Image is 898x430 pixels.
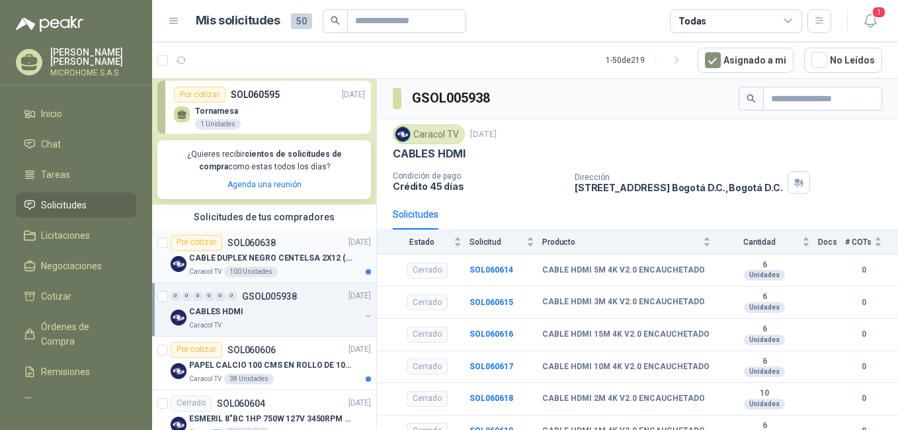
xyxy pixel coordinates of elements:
p: SOL060604 [217,399,265,408]
p: [PERSON_NAME] [PERSON_NAME] [50,48,136,66]
img: Logo peakr [16,16,83,32]
b: CABLE HDMI 2M 4K V2.0 ENCAUCHETADO [542,394,705,404]
div: Cerrado [407,359,448,374]
span: 50 [291,13,312,29]
div: Unidades [744,270,785,280]
span: Licitaciones [41,228,90,243]
p: CABLE DUPLEX NEGRO CENTELSA 2X12 (COLOR NEGRO) [189,252,354,265]
b: 0 [845,392,882,405]
b: SOL060618 [469,394,513,403]
a: SOL060615 [469,298,513,307]
a: Cotizar [16,284,136,309]
button: No Leídos [804,48,882,73]
a: Tareas [16,162,136,187]
a: Órdenes de Compra [16,314,136,354]
span: Inicio [41,107,62,121]
a: Remisiones [16,359,136,384]
span: search [331,16,340,25]
button: Asignado a mi [698,48,794,73]
p: Caracol TV [189,320,222,331]
div: Solicitudes [393,207,438,222]
a: Por cotizarSOL060595[DATE] Tornamesa1 Unidades [157,81,371,134]
p: [DATE] [348,343,371,356]
p: Dirección [575,173,782,182]
span: Tareas [41,167,70,182]
span: Negociaciones [41,259,102,273]
div: 38 Unidades [224,374,274,384]
p: [DATE] [470,128,497,141]
span: Solicitudes [41,198,87,212]
div: Por cotizar [174,87,225,103]
div: 1 Unidades [195,119,241,130]
a: SOL060617 [469,362,513,371]
div: Cerrado [407,391,448,407]
th: Cantidad [719,230,818,254]
p: CABLES HDMI [189,306,243,318]
p: [DATE] [348,236,371,249]
th: # COTs [845,230,898,254]
h3: GSOL005938 [412,88,492,108]
a: Solicitudes [16,193,136,218]
div: 1 - 50 de 219 [606,50,687,71]
p: [STREET_ADDRESS] Bogotá D.C. , Bogotá D.C. [575,182,782,193]
b: 0 [845,361,882,373]
a: Configuración [16,390,136,415]
p: SOL060595 [231,87,280,102]
div: 0 [182,292,192,301]
span: Remisiones [41,365,90,379]
b: 6 [719,357,810,367]
b: CABLE HDMI 5M 4K V2.0 ENCAUCHETADO [542,265,705,276]
a: Por cotizarSOL060638[DATE] Company LogoCABLE DUPLEX NEGRO CENTELSA 2X12 (COLOR NEGRO)Caracol TV10... [152,230,376,283]
h1: Mis solicitudes [196,11,280,30]
p: CABLES HDMI [393,147,466,161]
a: Inicio [16,101,136,126]
div: Por cotizar [171,342,222,358]
b: 6 [719,292,810,302]
b: 6 [719,324,810,335]
button: 1 [858,9,882,33]
div: 100 Unidades [224,267,278,277]
div: 0 [204,292,214,301]
b: CABLE HDMI 3M 4K V2.0 ENCAUCHETADO [542,297,705,308]
a: SOL060616 [469,329,513,339]
b: cientos de solicitudes de compra [199,150,342,171]
p: [DATE] [348,397,371,409]
div: 0 [227,292,237,301]
span: 1 [872,6,886,19]
div: 0 [193,292,203,301]
th: Solicitud [469,230,542,254]
div: Unidades [744,399,785,409]
p: GSOL005938 [242,292,297,301]
p: ¿Quieres recibir como estas todos los días? [165,148,363,173]
b: 0 [845,296,882,309]
th: Producto [542,230,719,254]
p: PAPEL CALCIO 100 CMS EN ROLLO DE 100 GR [189,359,354,372]
div: Cerrado [407,263,448,279]
a: 0 0 0 0 0 0 GSOL005938[DATE] Company LogoCABLES HDMICaracol TV [171,288,374,331]
p: Caracol TV [189,374,222,384]
a: Por cotizarSOL060606[DATE] Company LogoPAPEL CALCIO 100 CMS EN ROLLO DE 100 GRCaracol TV38 Unidades [152,337,376,390]
p: Crédito 45 días [393,181,564,192]
a: Negociaciones [16,253,136,279]
div: 0 [171,292,181,301]
b: 6 [719,260,810,271]
b: CABLE HDMI 15M 4K V2.0 ENCAUCHETADO [542,329,710,340]
b: 0 [845,264,882,277]
div: Unidades [744,302,785,313]
div: Caracol TV [393,124,465,144]
p: ESMERIL 8"BC 1HP 750W 127V 3450RPM URREA [189,413,354,425]
a: SOL060614 [469,265,513,275]
span: Estado [393,237,451,247]
p: [DATE] [342,89,365,101]
div: Unidades [744,366,785,377]
span: Chat [41,137,61,151]
img: Company Logo [171,363,186,379]
span: Producto [542,237,700,247]
div: Unidades [744,335,785,345]
p: Caracol TV [189,267,222,277]
p: [DATE] [348,290,371,302]
div: Cerrado [407,294,448,310]
div: Todas [678,14,706,28]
